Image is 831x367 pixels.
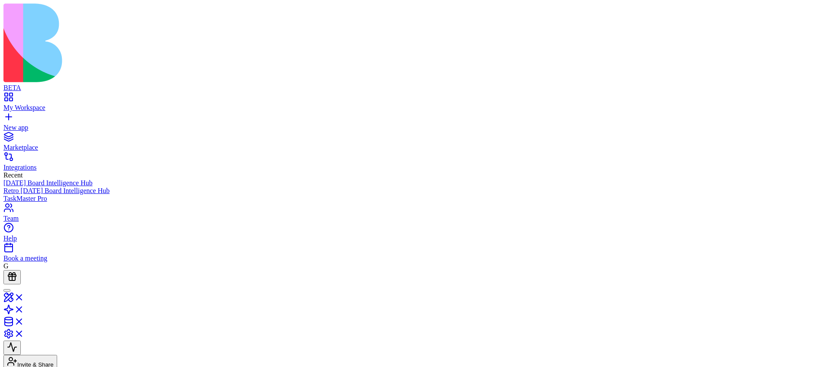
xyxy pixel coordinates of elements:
[3,254,828,262] div: Book a meeting
[3,171,23,179] span: Recent
[3,215,828,222] div: Team
[3,116,828,132] a: New app
[3,207,828,222] a: Team
[3,3,351,82] img: logo
[3,235,828,242] div: Help
[3,136,828,151] a: Marketplace
[3,247,828,262] a: Book a meeting
[3,96,828,112] a: My Workspace
[3,144,828,151] div: Marketplace
[3,104,828,112] div: My Workspace
[3,262,9,270] span: G
[3,76,828,92] a: BETA
[3,164,828,171] div: Integrations
[3,124,828,132] div: New app
[3,187,828,195] a: Retro [DATE] Board Intelligence Hub
[3,156,828,171] a: Integrations
[3,179,828,187] a: [DATE] Board Intelligence Hub
[3,84,828,92] div: BETA
[3,227,828,242] a: Help
[3,195,828,203] a: TaskMaster Pro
